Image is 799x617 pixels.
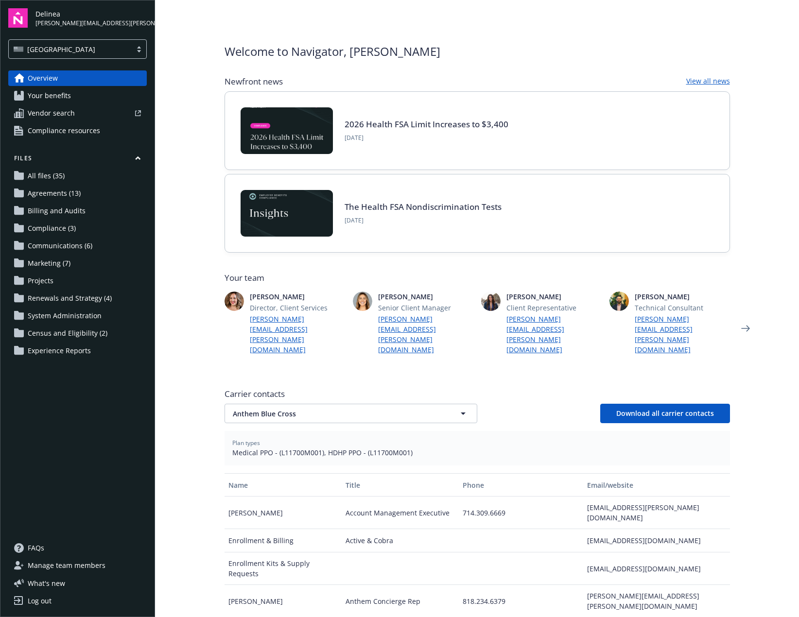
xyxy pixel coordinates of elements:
[345,201,502,212] a: The Health FSA Nondiscrimination Tests
[686,76,730,87] a: View all news
[345,134,508,142] span: [DATE]
[28,540,44,556] span: FAQs
[35,9,147,19] span: Delinea
[8,186,147,201] a: Agreements (13)
[8,343,147,359] a: Experience Reports
[353,291,372,311] img: photo
[28,558,105,573] span: Manage team members
[28,70,58,86] span: Overview
[8,8,28,28] img: navigator-logo.svg
[225,272,730,284] span: Your team
[28,238,92,254] span: Communications (6)
[345,216,502,225] span: [DATE]
[28,105,75,121] span: Vendor search
[609,291,629,311] img: photo
[583,529,730,552] div: [EMAIL_ADDRESS][DOMAIN_NAME]
[250,314,345,355] a: [PERSON_NAME][EMAIL_ADDRESS][PERSON_NAME][DOMAIN_NAME]
[225,473,342,497] button: Name
[225,388,730,400] span: Carrier contacts
[738,321,753,336] a: Next
[635,303,730,313] span: Technical Consultant
[506,314,602,355] a: [PERSON_NAME][EMAIL_ADDRESS][PERSON_NAME][DOMAIN_NAME]
[616,409,714,418] span: Download all carrier contacts
[28,221,76,236] span: Compliance (3)
[506,291,602,302] span: [PERSON_NAME]
[378,314,473,355] a: [PERSON_NAME][EMAIL_ADDRESS][PERSON_NAME][DOMAIN_NAME]
[28,273,53,289] span: Projects
[28,186,81,201] span: Agreements (13)
[8,88,147,103] a: Your benefits
[583,497,730,529] div: [EMAIL_ADDRESS][PERSON_NAME][DOMAIN_NAME]
[28,308,102,324] span: System Administration
[342,529,459,552] div: Active & Cobra
[28,88,71,103] span: Your benefits
[28,203,86,219] span: Billing and Audits
[27,44,95,54] span: [GEOGRAPHIC_DATA]
[8,154,147,166] button: Files
[8,291,147,306] a: Renewals and Strategy (4)
[28,168,65,184] span: All files (35)
[459,473,583,497] button: Phone
[8,105,147,121] a: Vendor search
[8,540,147,556] a: FAQs
[8,123,147,138] a: Compliance resources
[587,480,726,490] div: Email/website
[14,44,127,54] span: [GEOGRAPHIC_DATA]
[250,303,345,313] span: Director, Client Services
[8,578,81,588] button: What's new
[225,552,342,585] div: Enrollment Kits & Supply Requests
[463,480,579,490] div: Phone
[481,291,501,311] img: photo
[225,497,342,529] div: [PERSON_NAME]
[232,439,722,447] span: Plan types
[35,19,147,28] span: [PERSON_NAME][EMAIL_ADDRESS][PERSON_NAME][DOMAIN_NAME]
[583,552,730,585] div: [EMAIL_ADDRESS][DOMAIN_NAME]
[342,473,459,497] button: Title
[8,221,147,236] a: Compliance (3)
[228,480,338,490] div: Name
[8,238,147,254] a: Communications (6)
[346,480,455,490] div: Title
[28,578,65,588] span: What ' s new
[225,404,477,423] button: Anthem Blue Cross
[583,473,730,497] button: Email/website
[250,291,345,302] span: [PERSON_NAME]
[233,409,435,419] span: Anthem Blue Cross
[635,314,730,355] a: [PERSON_NAME][EMAIL_ADDRESS][PERSON_NAME][DOMAIN_NAME]
[232,447,722,458] span: Medical PPO - (L11700M001), HDHP PPO - (L11700M001)
[28,593,52,609] div: Log out
[28,326,107,341] span: Census and Eligibility (2)
[35,8,147,28] button: Delinea[PERSON_NAME][EMAIL_ADDRESS][PERSON_NAME][DOMAIN_NAME]
[225,291,244,311] img: photo
[378,303,473,313] span: Senior Client Manager
[8,558,147,573] a: Manage team members
[28,123,100,138] span: Compliance resources
[459,497,583,529] div: 714.309.6669
[8,203,147,219] a: Billing and Audits
[28,256,70,271] span: Marketing (7)
[8,168,147,184] a: All files (35)
[225,76,283,87] span: Newfront news
[635,291,730,302] span: [PERSON_NAME]
[28,343,91,359] span: Experience Reports
[8,326,147,341] a: Census and Eligibility (2)
[28,291,112,306] span: Renewals and Strategy (4)
[8,256,147,271] a: Marketing (7)
[378,291,473,302] span: [PERSON_NAME]
[8,308,147,324] a: System Administration
[225,529,342,552] div: Enrollment & Billing
[600,404,730,423] button: Download all carrier contacts
[241,107,333,154] img: BLOG-Card Image - Compliance - 2026 Health FSA Limit Increases to $3,400.jpg
[225,43,440,60] span: Welcome to Navigator , [PERSON_NAME]
[506,303,602,313] span: Client Representative
[241,190,333,237] img: Card Image - EB Compliance Insights.png
[342,497,459,529] div: Account Management Executive
[8,273,147,289] a: Projects
[345,119,508,130] a: 2026 Health FSA Limit Increases to $3,400
[8,70,147,86] a: Overview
